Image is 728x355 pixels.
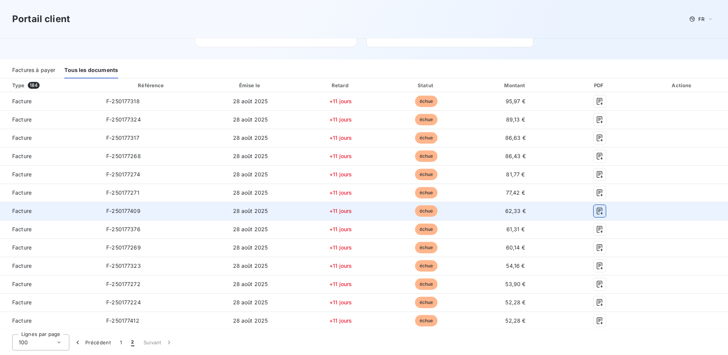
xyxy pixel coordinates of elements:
[505,153,526,159] span: 86,43 €
[505,281,525,287] span: 53,90 €
[6,134,94,142] span: Facture
[506,244,525,251] span: 60,14 €
[506,171,525,177] span: 81,77 €
[106,134,139,141] span: F-250177317
[106,281,140,287] span: F-250177272
[233,98,268,104] span: 28 août 2025
[6,171,94,178] span: Facture
[415,187,438,198] span: échue
[6,244,94,251] span: Facture
[638,82,726,89] div: Actions
[415,260,438,272] span: échue
[28,82,40,89] span: 184
[233,116,268,123] span: 28 août 2025
[106,226,140,232] span: F-250177376
[329,226,352,232] span: +11 jours
[8,82,99,89] div: Type
[415,114,438,125] span: échue
[415,132,438,144] span: échue
[106,317,139,324] span: F-250177412
[329,171,352,177] span: +11 jours
[106,98,140,104] span: F-250177318
[6,280,94,288] span: Facture
[505,134,526,141] span: 86,63 €
[138,82,164,88] div: Référence
[106,299,141,305] span: F-250177224
[329,153,352,159] span: +11 jours
[505,317,525,324] span: 52,28 €
[233,281,268,287] span: 28 août 2025
[415,297,438,308] span: échue
[506,116,525,123] span: 89,13 €
[698,16,704,22] span: FR
[6,262,94,270] span: Facture
[6,189,94,197] span: Facture
[19,339,28,346] span: 100
[106,208,140,214] span: F-250177409
[6,207,94,215] span: Facture
[12,62,55,78] div: Factures à payer
[233,189,268,196] span: 28 août 2025
[329,116,352,123] span: +11 jours
[233,262,268,269] span: 28 août 2025
[131,339,134,346] span: 2
[126,334,139,350] button: 2
[329,98,352,104] span: +11 jours
[106,189,139,196] span: F-250177271
[506,226,525,232] span: 61,31 €
[6,98,94,105] span: Facture
[233,134,268,141] span: 28 août 2025
[415,169,438,180] span: échue
[564,82,635,89] div: PDF
[115,334,126,350] button: 1
[415,242,438,253] span: échue
[6,152,94,160] span: Facture
[415,315,438,326] span: échue
[106,171,140,177] span: F-250177274
[6,299,94,306] span: Facture
[233,244,268,251] span: 28 août 2025
[329,299,352,305] span: +11 jours
[415,278,438,290] span: échue
[106,244,141,251] span: F-250177269
[385,82,467,89] div: Statut
[12,12,70,26] h3: Portail client
[329,189,352,196] span: +11 jours
[205,82,296,89] div: Émise le
[329,262,352,269] span: +11 jours
[506,189,525,196] span: 77,42 €
[329,244,352,251] span: +11 jours
[69,334,115,350] button: Précédent
[233,153,268,159] span: 28 août 2025
[506,262,525,269] span: 54,16 €
[233,171,268,177] span: 28 août 2025
[106,262,141,269] span: F-250177323
[106,153,141,159] span: F-250177268
[415,224,438,235] span: échue
[6,317,94,325] span: Facture
[415,150,438,162] span: échue
[106,116,141,123] span: F-250177324
[415,96,438,107] span: échue
[415,205,438,217] span: échue
[233,317,268,324] span: 28 août 2025
[505,299,525,305] span: 52,28 €
[329,134,352,141] span: +11 jours
[233,226,268,232] span: 28 août 2025
[233,299,268,305] span: 28 août 2025
[470,82,561,89] div: Montant
[506,98,525,104] span: 95,97 €
[64,62,118,78] div: Tous les documents
[233,208,268,214] span: 28 août 2025
[505,208,526,214] span: 62,33 €
[329,208,352,214] span: +11 jours
[6,116,94,123] span: Facture
[6,225,94,233] span: Facture
[329,317,352,324] span: +11 jours
[299,82,382,89] div: Retard
[139,334,177,350] button: Suivant
[329,281,352,287] span: +11 jours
